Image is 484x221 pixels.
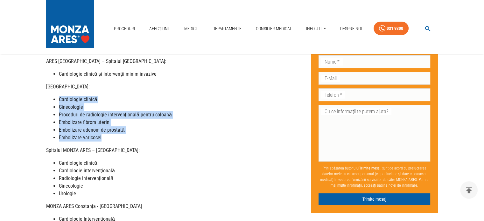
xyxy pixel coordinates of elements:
[59,96,97,102] strong: Cardiologie clinică
[59,183,83,189] strong: Ginecologie
[304,22,328,35] a: Info Utile
[59,112,172,118] strong: Proceduri de radiologie intervențională pentru coloană
[253,22,294,35] a: Consilier Medical
[59,119,109,125] strong: Embolizare fibrom uterin
[359,166,381,170] b: Trimite mesaj
[319,163,431,191] p: Prin apăsarea butonului , sunt de acord cu prelucrarea datelor mele cu caracter personal (ce pot ...
[59,135,102,141] strong: Embolizare varicocel
[111,22,137,35] a: Proceduri
[59,160,97,166] strong: Cardiologie clinică
[59,127,125,133] strong: Embolizare adenom de prostată
[59,168,115,174] strong: Cardiologie intervențională
[59,104,83,110] strong: Ginecologie
[46,58,166,64] strong: ARES [GEOGRAPHIC_DATA] – Spitalul [GEOGRAPHIC_DATA]:
[46,84,90,90] strong: [GEOGRAPHIC_DATA]:
[338,22,364,35] a: Despre Noi
[319,193,431,205] button: Trimite mesaj
[387,24,403,32] div: 031 9300
[59,71,157,77] strong: Cardiologie clinică și Intervenții minim invazive
[460,181,478,199] button: delete
[59,175,113,181] strong: Radiologie intervențională
[180,22,201,35] a: Medici
[374,22,409,35] a: 031 9300
[46,147,140,153] strong: Spitalul MONZA ARES – [GEOGRAPHIC_DATA]:
[147,22,172,35] a: Afecțiuni
[210,22,244,35] a: Departamente
[59,190,76,197] strong: Urologie
[46,203,142,209] strong: MONZA ARES Constanța - [GEOGRAPHIC_DATA]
